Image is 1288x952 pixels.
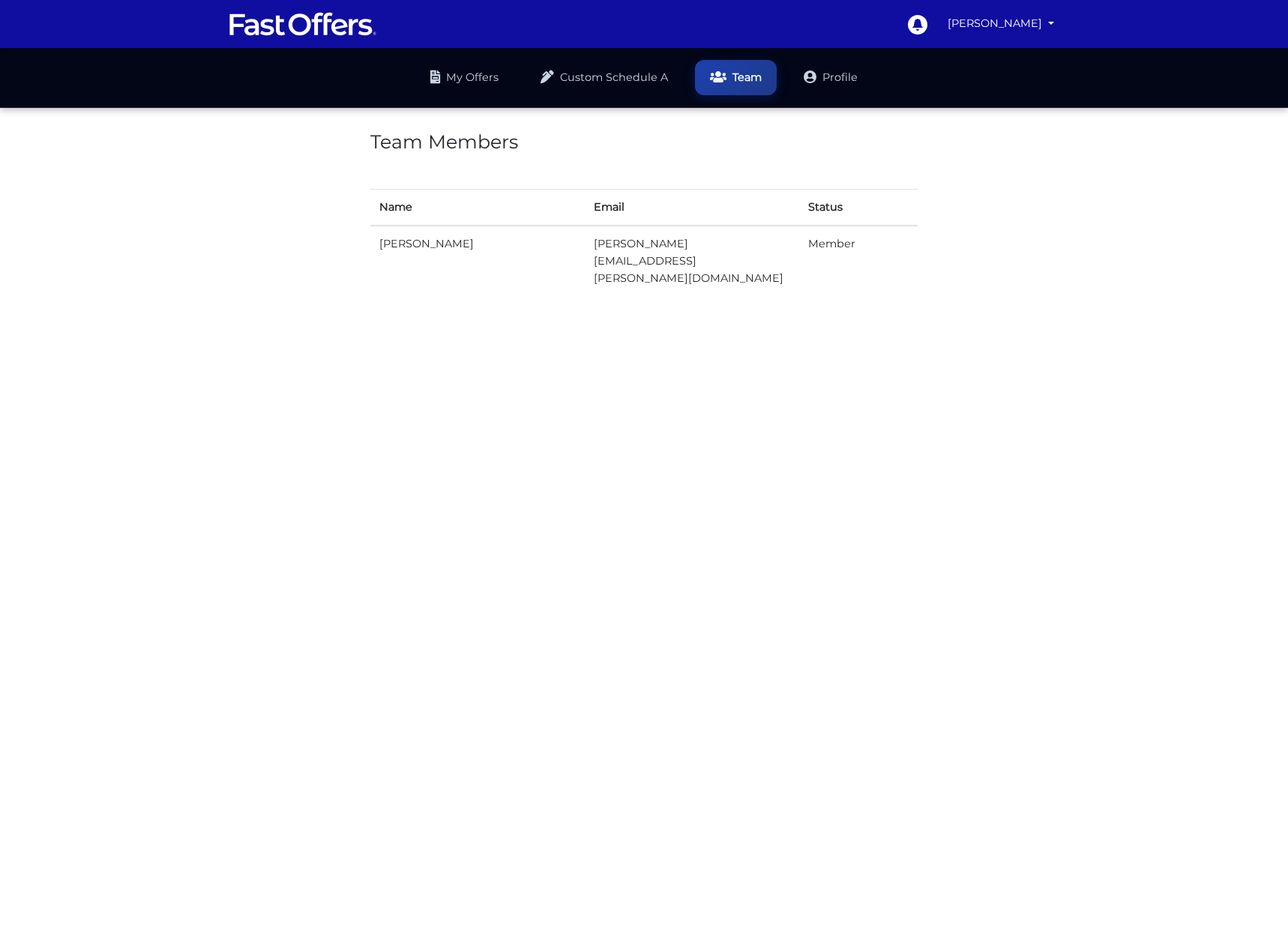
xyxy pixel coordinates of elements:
[942,9,1060,38] a: [PERSON_NAME]
[799,190,864,226] th: Status
[415,60,514,95] a: My Offers
[585,226,799,296] td: [PERSON_NAME][EMAIL_ADDRESS][PERSON_NAME][DOMAIN_NAME]
[370,190,585,226] th: Name
[370,130,918,153] h3: Team Members
[526,60,683,95] a: Custom Schedule A
[695,60,777,95] a: Team
[370,226,585,296] td: [PERSON_NAME]
[789,60,873,95] a: Profile
[799,226,864,296] td: Member
[585,190,799,226] th: Email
